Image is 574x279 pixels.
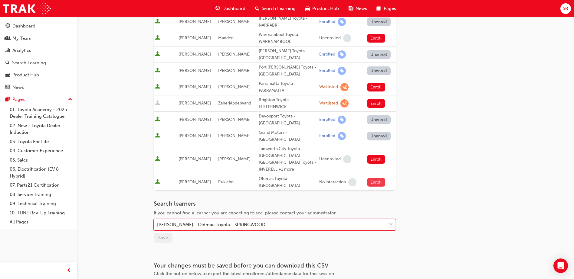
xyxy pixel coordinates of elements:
span: pages-icon [377,5,381,12]
div: My Team [12,35,31,42]
div: Waitlisted [319,84,338,90]
span: learningRecordVerb_NONE-icon [343,34,351,42]
a: Search Learning [2,57,75,69]
span: [PERSON_NAME] [218,156,251,162]
span: Search Learning [262,5,296,12]
span: chart-icon [5,48,10,53]
span: news-icon [5,85,10,90]
div: Product Hub [12,72,39,79]
span: [PERSON_NAME] [218,19,251,24]
a: All Pages [7,217,75,227]
span: [PERSON_NAME] [179,101,211,106]
button: Enroll [367,155,385,164]
span: [PERSON_NAME] [179,156,211,162]
div: [PERSON_NAME] - Oldmac Toyota - SPRINGWOOD [157,221,265,228]
div: Enrolled [319,19,335,25]
div: Pages [12,96,25,103]
button: Unenroll [367,66,391,75]
button: Unenroll [367,18,391,26]
span: down-icon [389,221,393,229]
span: [PERSON_NAME] [179,84,211,89]
a: 02. New - Toyota Dealer Induction [7,121,75,137]
div: [PERSON_NAME] Toyota - [GEOGRAPHIC_DATA] [259,48,317,61]
a: pages-iconPages [372,2,401,15]
span: Pages [384,5,396,12]
span: User is active [155,19,160,25]
span: people-icon [5,36,10,41]
div: Grand Motors - [GEOGRAPHIC_DATA] [259,129,317,143]
div: Devonport Toyota - [GEOGRAPHIC_DATA] [259,113,317,127]
span: learningRecordVerb_ENROLL-icon [338,18,346,26]
a: 08. Service Training [7,190,75,199]
a: 01. Toyota Academy - 2025 Dealer Training Catalogue [7,105,75,121]
div: Analytics [12,47,31,54]
span: guage-icon [215,5,220,12]
span: News [356,5,367,12]
span: learningRecordVerb_WAITLIST-icon [340,83,349,91]
button: DashboardMy TeamAnalyticsSearch LearningProduct HubNews [2,19,75,94]
span: User is active [155,133,160,139]
span: [PERSON_NAME] [218,68,251,73]
div: Open Intercom Messenger [553,258,568,273]
span: pages-icon [5,97,10,102]
span: news-icon [349,5,353,12]
span: Madden [218,35,234,40]
span: search-icon [255,5,259,12]
button: Unenroll [367,115,391,124]
span: learningRecordVerb_ENROLL-icon [338,116,346,124]
span: learningRecordVerb_NONE-icon [343,155,351,163]
div: Enrolled [319,52,335,57]
div: Search Learning [12,59,46,66]
span: SR [563,5,568,12]
button: Unenroll [367,132,391,140]
div: Dashboard [12,23,35,30]
img: Trak [3,2,51,15]
div: [PERSON_NAME] Toyota - NARRABRI [259,15,317,29]
span: [PERSON_NAME] [179,179,211,184]
button: Pages [2,94,75,105]
span: [PERSON_NAME] [218,52,251,57]
a: news-iconNews [344,2,372,15]
button: Save [154,233,172,243]
div: No interaction [319,179,346,185]
span: Click the button below to export the latest enrollment/attendance data for this session [154,271,334,276]
div: Enrolled [319,133,335,139]
div: Unenrolled [319,35,341,41]
span: User is active [155,84,160,90]
span: learningRecordVerb_ENROLL-icon [338,132,346,140]
span: [PERSON_NAME] [218,84,251,89]
button: Unenroll [367,50,391,59]
span: Save [158,235,168,240]
button: Enroll [367,34,385,43]
button: Enroll [367,99,385,108]
span: Product Hub [312,5,339,12]
span: [PERSON_NAME] [218,117,251,122]
span: If you cannot find a learner you are expecting to see, please contact your administrator. [154,210,337,216]
div: News [12,84,24,91]
a: 05. Sales [7,156,75,165]
span: User is active [155,117,160,123]
span: [PERSON_NAME] [179,68,211,73]
span: learningRecordVerb_ENROLL-icon [338,50,346,59]
div: Brighton Toyota - ELSTERNWICK [259,97,317,110]
div: Parramatta Toyota - PARRAMATTA [259,80,317,94]
div: Oldmac Toyota - [GEOGRAPHIC_DATA] [259,175,317,189]
span: car-icon [305,5,310,12]
button: Enroll [367,178,385,187]
div: Warrnambool Toyota - WARRNAMBOOL [259,31,317,45]
a: 09. Technical Training [7,199,75,208]
div: Port [PERSON_NAME] Toyota - [GEOGRAPHIC_DATA] [259,64,317,78]
div: Tamworth City Toyota - [GEOGRAPHIC_DATA], [GEOGRAPHIC_DATA] Toyota - INVERELL +1 more [259,146,317,173]
div: Enrolled [319,117,335,123]
a: 04. Customer Experience [7,146,75,156]
span: search-icon [5,60,10,66]
span: [PERSON_NAME] [179,19,211,24]
span: Dashboard [222,5,245,12]
span: [PERSON_NAME] [179,35,211,40]
span: User is active [155,35,160,41]
span: User is active [155,156,160,162]
a: 10. TUNE Rev-Up Training [7,208,75,218]
a: Product Hub [2,69,75,81]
